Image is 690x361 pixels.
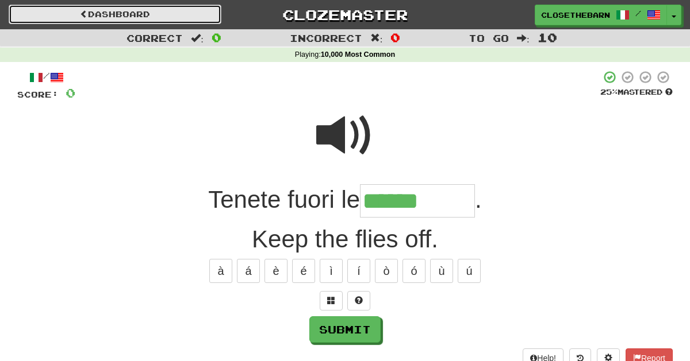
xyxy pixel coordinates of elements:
[458,259,481,283] button: ú
[320,291,343,310] button: Switch sentence to multiple choice alt+p
[208,186,360,213] span: Tenete fuori le
[390,30,400,44] span: 0
[290,32,362,44] span: Incorrect
[430,259,453,283] button: ù
[239,5,451,25] a: Clozemaster
[517,33,530,43] span: :
[17,90,59,99] span: Score:
[209,259,232,283] button: à
[347,259,370,283] button: í
[635,9,641,17] span: /
[292,259,315,283] button: é
[66,86,75,100] span: 0
[600,87,673,98] div: Mastered
[375,259,398,283] button: ò
[475,186,482,213] span: .
[535,5,667,25] a: Closethebarn /
[469,32,509,44] span: To go
[126,32,183,44] span: Correct
[541,10,610,20] span: Closethebarn
[212,30,221,44] span: 0
[402,259,425,283] button: ó
[237,259,260,283] button: á
[191,33,204,43] span: :
[370,33,383,43] span: :
[264,259,287,283] button: è
[9,5,221,24] a: Dashboard
[17,70,75,84] div: /
[321,51,395,59] strong: 10,000 Most Common
[320,259,343,283] button: ì
[347,291,370,310] button: Single letter hint - you only get 1 per sentence and score half the points! alt+h
[309,316,381,343] button: Submit
[17,222,673,257] div: Keep the flies off.
[600,87,618,96] span: 25 %
[538,30,557,44] span: 10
